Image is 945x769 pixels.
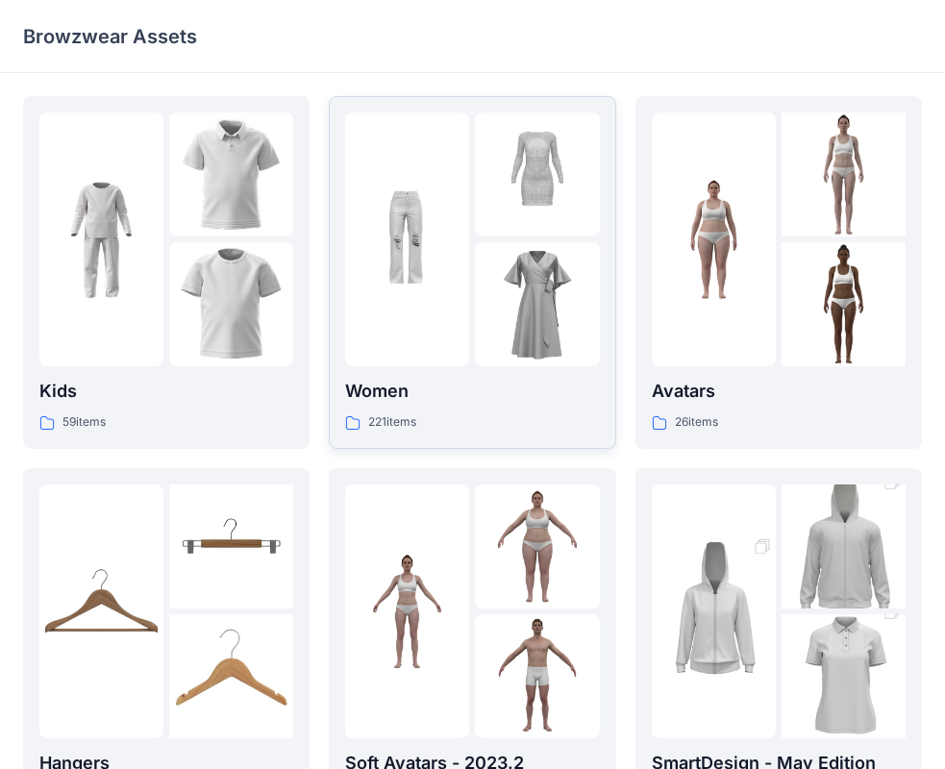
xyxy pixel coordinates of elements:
p: Women [345,378,599,405]
img: folder 3 [169,242,293,366]
img: folder 3 [782,242,906,366]
img: folder 1 [345,549,469,673]
img: folder 3 [475,242,599,366]
img: folder 1 [39,549,163,673]
img: folder 1 [652,178,776,302]
img: folder 2 [169,112,293,236]
img: folder 1 [39,178,163,302]
p: 221 items [368,412,416,433]
img: folder 1 [345,178,469,302]
p: 59 items [62,412,106,433]
img: folder 3 [475,614,599,738]
img: folder 1 [652,518,776,705]
a: folder 1folder 2folder 3Avatars26items [635,96,922,449]
img: folder 2 [475,112,599,236]
a: folder 1folder 2folder 3Women221items [329,96,615,449]
p: 26 items [675,412,718,433]
a: folder 1folder 2folder 3Kids59items [23,96,310,449]
p: Kids [39,378,293,405]
img: folder 3 [169,614,293,738]
img: folder 2 [782,112,906,236]
p: Avatars [652,378,906,405]
img: folder 2 [475,484,599,608]
p: Browzwear Assets [23,23,197,50]
img: folder 2 [169,484,293,608]
img: folder 2 [782,454,906,640]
